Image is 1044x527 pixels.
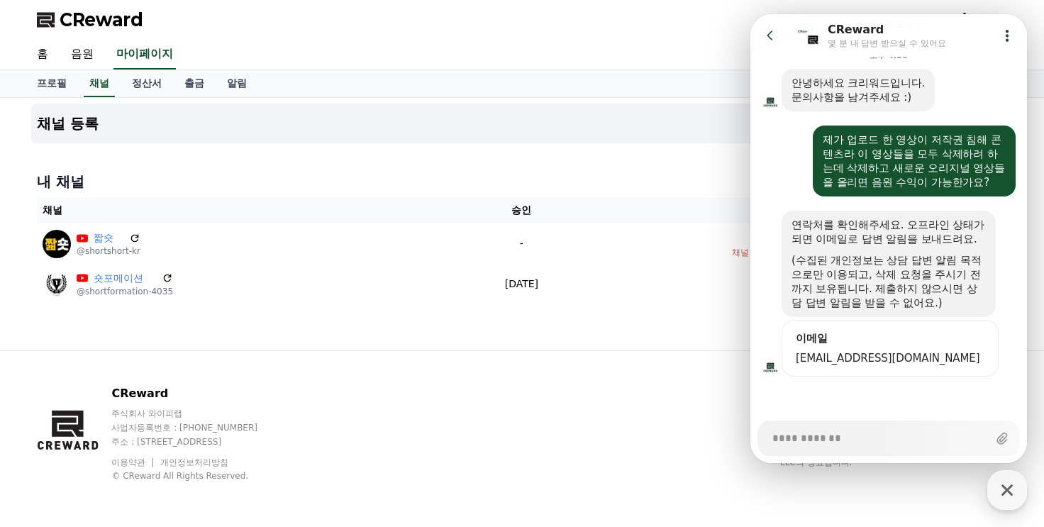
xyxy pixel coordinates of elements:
span: CReward [60,9,143,31]
img: 숏포메이션 [43,270,71,298]
a: CReward [37,9,143,31]
a: 채널 [84,70,115,97]
p: 주소 : [STREET_ADDRESS] [111,436,284,448]
p: @shortformation-4035 [77,286,173,297]
p: © CReward All Rights Reserved. [111,470,284,482]
p: CReward [111,385,284,402]
iframe: Channel chat [750,14,1027,463]
h4: 내 채널 [37,172,1007,192]
a: 홈 [26,40,60,70]
p: 주식회사 와이피랩 [111,408,284,419]
a: 음원 [60,40,105,70]
th: 채널 [37,197,455,223]
p: [DATE] [461,277,582,292]
a: 출금 [173,70,216,97]
a: 정산서 [121,70,173,97]
a: 프로필 [26,70,78,97]
p: - [461,236,582,251]
button: 채널 등록 [31,104,1013,143]
a: 짧숏 [94,231,123,245]
a: 개인정보처리방침 [160,457,228,467]
p: 사업자등록번호 : [PHONE_NUMBER] [111,422,284,433]
a: 마이페이지 [113,40,176,70]
img: 짧숏 [43,230,71,258]
h4: 채널 등록 [37,116,99,131]
th: 상태 [588,197,1007,223]
a: 이용약관 [111,457,156,467]
a: 숏포메이션 [94,271,156,286]
th: 승인 [455,197,588,223]
p: @shortshort-kr [77,245,140,257]
p: 채널 승인 기준 미달 (콘텐츠 부족) [594,247,1001,258]
a: 알림 [216,70,258,97]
